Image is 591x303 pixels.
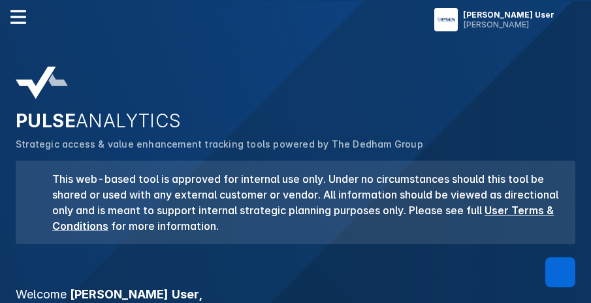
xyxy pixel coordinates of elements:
[10,9,26,25] img: menu--horizontal.svg
[76,110,182,132] span: ANALYTICS
[16,137,575,151] p: Strategic access & value enhancement tracking tools powered by The Dedham Group
[463,20,554,29] div: [PERSON_NAME]
[16,110,575,132] h2: PULSE
[16,67,68,99] img: pulse-analytics-logo
[8,289,583,300] h3: [PERSON_NAME] User ,
[463,10,554,20] div: [PERSON_NAME] User
[545,257,575,287] div: Contact Support
[16,287,67,301] span: Welcome
[44,171,560,234] h3: This web-based tool is approved for internal use only. Under no circumstances should this tool be...
[437,10,455,29] img: menu button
